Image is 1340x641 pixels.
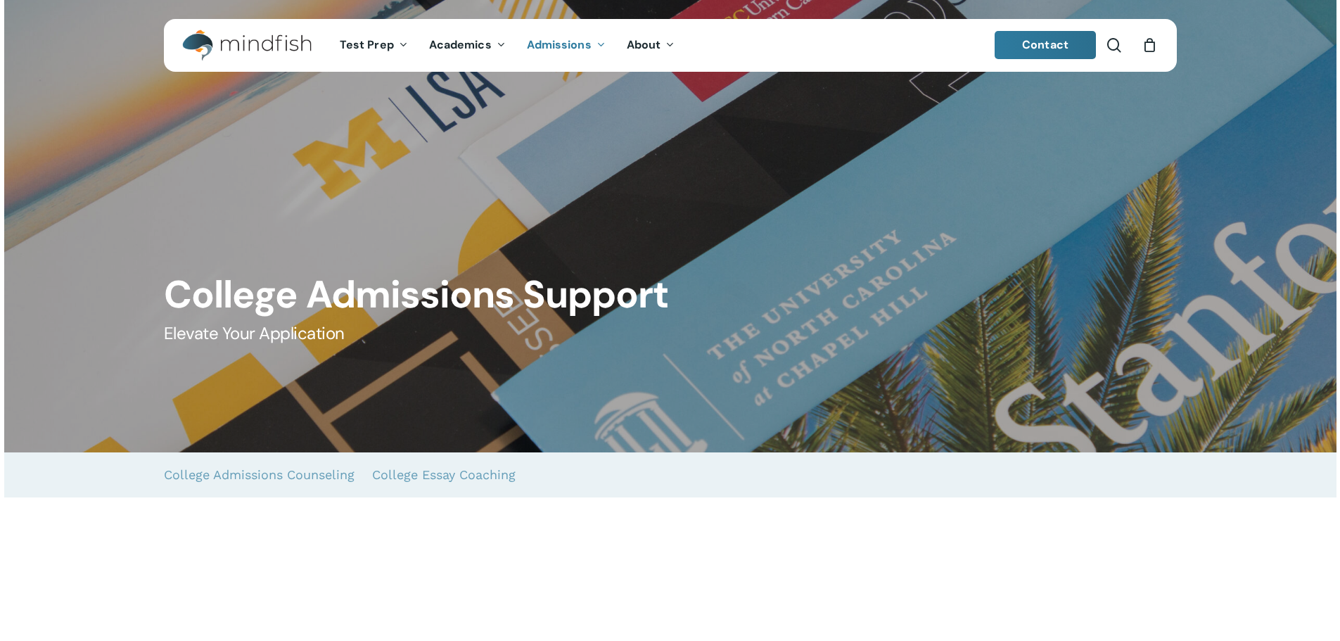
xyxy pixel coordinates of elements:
[995,31,1096,59] a: Contact
[527,37,592,52] span: Admissions
[164,272,1176,317] h1: College Admissions Support
[616,39,686,51] a: About
[1022,37,1068,52] span: Contact
[429,37,492,52] span: Academics
[329,19,685,72] nav: Main Menu
[627,37,661,52] span: About
[340,37,394,52] span: Test Prep
[516,39,616,51] a: Admissions
[1142,37,1158,53] a: Cart
[372,452,516,497] a: College Essay Coaching
[164,452,355,497] a: College Admissions Counseling
[164,322,1176,345] h5: Elevate Your Application
[164,19,1177,72] header: Main Menu
[419,39,516,51] a: Academics
[329,39,419,51] a: Test Prep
